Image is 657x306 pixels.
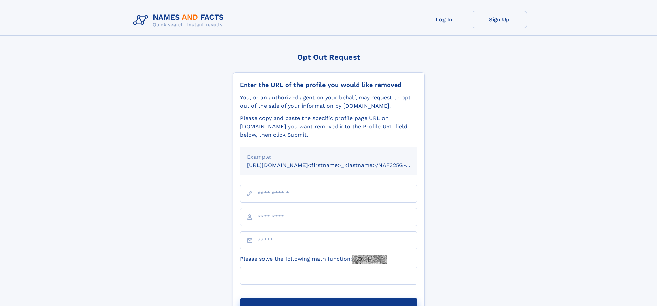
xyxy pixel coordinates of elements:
[130,11,230,30] img: Logo Names and Facts
[247,153,410,161] div: Example:
[472,11,527,28] a: Sign Up
[417,11,472,28] a: Log In
[240,114,417,139] div: Please copy and paste the specific profile page URL on [DOMAIN_NAME] you want removed into the Pr...
[240,255,387,264] label: Please solve the following math function:
[240,81,417,89] div: Enter the URL of the profile you would like removed
[240,93,417,110] div: You, or an authorized agent on your behalf, may request to opt-out of the sale of your informatio...
[233,53,425,61] div: Opt Out Request
[247,162,430,168] small: [URL][DOMAIN_NAME]<firstname>_<lastname>/NAF325G-xxxxxxxx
